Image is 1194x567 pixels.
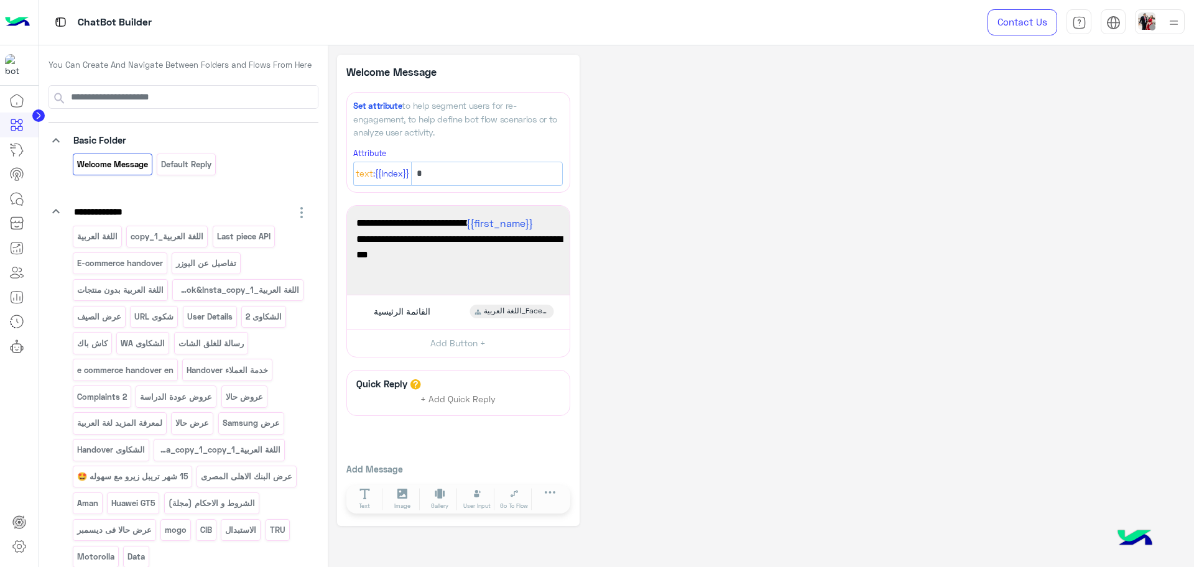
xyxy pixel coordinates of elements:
img: tab [1072,16,1086,30]
button: Text [348,488,382,510]
p: Last piece API [216,229,271,244]
small: Attribute [353,149,386,158]
p: Welcome Message [346,64,458,80]
p: Add Message [346,463,570,476]
p: Aman [76,496,99,510]
img: Logo [5,9,30,35]
span: Gallery [431,502,448,510]
img: userImage [1138,12,1155,30]
span: اهلا بك فى [GEOGRAPHIC_DATA] Phone 📱 [356,215,560,247]
p: عرض الصيف [76,310,122,324]
p: اللغة العربية_Facebook&Insta_copy_1_copy_1 [157,443,282,457]
p: عرض حالا [175,416,210,430]
span: + Add Quick Reply [420,394,496,404]
p: ChatBot Builder [78,14,152,31]
p: You Can Create And Navigate Between Folders and Flows From Here [49,59,318,71]
p: TRU [269,523,286,537]
span: لتصفح الخدمات والمنتجات برجاء الضغط على القائمة التالية. [356,247,560,279]
div: اللغة العربية_Facebook&Insta_copy_1 [470,305,553,318]
p: e commerce handover en [76,363,174,377]
p: الاستبدال [224,523,257,537]
span: {{first_name}} [466,217,533,229]
a: tab [1067,9,1091,35]
div: to help segment users for re-engagement, to help define bot flow scenarios or to analyze user act... [353,99,563,138]
p: عرض البنك الاهلى المصرى [200,469,294,484]
p: لمعرفة المزيد لغة العربية [76,416,163,430]
p: mogo [164,523,188,537]
i: keyboard_arrow_down [49,133,63,148]
p: الشكاوى 2 [245,310,283,324]
p: E-commerce handover [76,256,164,270]
span: Go To Flow [500,502,528,510]
p: الشروط و الاحكام (مجلة) [167,496,256,510]
p: الشكاوى WA [120,336,166,351]
span: Text [359,502,370,510]
p: عروض حالا [224,390,264,404]
span: Text [356,167,373,181]
p: اللغة العربية_Facebook&Insta_copy_1 [176,283,300,297]
p: اللغة العربية [76,229,118,244]
p: شكوى URL [134,310,175,324]
img: tab [1106,16,1121,30]
span: القائمة الرئيسية [374,306,430,317]
img: 1403182699927242 [5,54,27,76]
button: Gallery [422,488,457,510]
p: Huawei GT5 [111,496,156,510]
p: الشكاوى Handover [76,443,146,457]
p: تفاصيل عن اليوزر [175,256,238,270]
p: Handover خدمة العملاء [186,363,269,377]
p: كاش باك [76,336,108,351]
p: 15 شهر تريبل زيرو مع سهوله 🤩 [76,469,188,484]
button: User Input [460,488,494,510]
span: Image [394,502,410,510]
button: Add Button + [347,329,570,357]
p: عرض حالا فى ديسمبر [76,523,152,537]
a: Contact Us [988,9,1057,35]
p: عروض عودة الدراسة [139,390,213,404]
p: User Details [186,310,233,324]
p: Default reply [160,157,213,172]
p: CIB [199,523,213,537]
span: User Input [463,502,491,510]
button: + Add Quick Reply [412,390,505,408]
h6: Quick Reply [353,378,410,389]
p: Welcome Message [76,157,149,172]
p: اللغة العربية_copy_1 [130,229,205,244]
p: Data [127,550,146,564]
p: Motorolla [76,550,115,564]
button: Go To Flow [497,488,532,510]
span: اللغة العربية_Facebook&Insta_copy_1 [484,306,548,317]
img: profile [1166,15,1182,30]
p: اللغة العربية بدون منتجات [76,283,164,297]
p: عرض Samsung [221,416,280,430]
span: Set attribute [353,101,402,111]
img: hulul-logo.png [1113,517,1157,561]
p: رسالة للغلق الشات [177,336,244,351]
p: Complaints 2 [76,390,127,404]
i: keyboard_arrow_down [49,204,63,219]
button: Image [385,488,420,510]
span: Basic Folder [73,134,126,145]
span: :{{Index}} [373,167,409,181]
img: tab [53,14,68,30]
